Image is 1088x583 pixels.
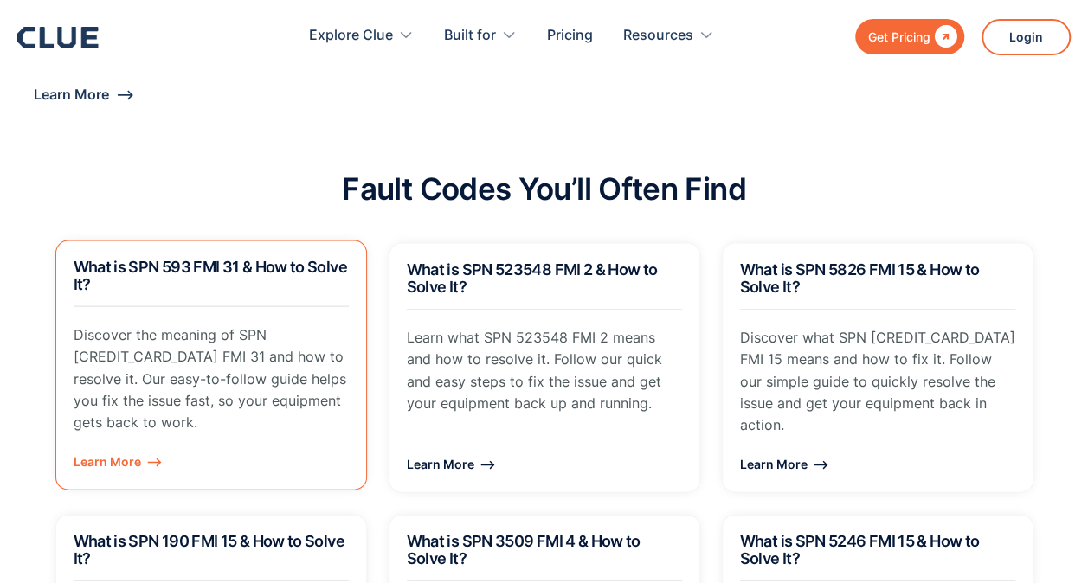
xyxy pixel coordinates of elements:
[407,533,682,567] h2: What is SPN 3509 FMI 4 & How to Solve It?
[74,259,349,293] h2: What is SPN 593 FMI 31 & How to Solve It?
[407,261,682,296] h2: What is SPN 523548 FMI 2 & How to Solve It?
[444,9,496,63] div: Built for
[855,19,964,54] a: Get Pricing
[623,9,693,63] div: Resources
[407,327,682,414] p: Learn what SPN 523548 FMI 2 means and how to resolve it. Follow our quick and easy steps to fix t...
[740,453,1015,475] div: Learn More ⟶
[740,261,1015,296] h2: What is SPN 5826 FMI 15 & How to Solve It?
[34,84,134,106] div: Learn More ⟶
[547,9,593,63] a: Pricing
[342,172,745,206] h2: Fault Codes You’ll Often Find
[74,324,349,433] p: Discover the meaning of SPN [CREDIT_CARD_DATA] FMI 31 and how to resolve it. Our easy-to-follow g...
[722,243,1033,493] a: What is SPN 5826 FMI 15 & How to Solve It?Discover what SPN [CREDIT_CARD_DATA] FMI 15 means and h...
[389,243,700,493] a: What is SPN 523548 FMI 2 & How to Solve It?Learn what SPN 523548 FMI 2 means and how to resolve i...
[740,327,1015,436] p: Discover what SPN [CREDIT_CARD_DATA] FMI 15 means and how to fix it. Follow our simple guide to q...
[982,19,1071,55] a: Login
[74,451,349,472] div: Learn More ⟶
[623,9,714,63] div: Resources
[309,9,414,63] div: Explore Clue
[55,240,367,490] a: What is SPN 593 FMI 31 & How to Solve It?Discover the meaning of SPN [CREDIT_CARD_DATA] FMI 31 an...
[868,26,930,48] div: Get Pricing
[407,453,682,475] div: Learn More ⟶
[930,26,957,48] div: 
[74,533,349,567] h2: What is SPN 190 FMI 15 & How to Solve It?
[444,9,517,63] div: Built for
[740,533,1015,567] h2: What is SPN 5246 FMI 15 & How to Solve It?
[309,9,393,63] div: Explore Clue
